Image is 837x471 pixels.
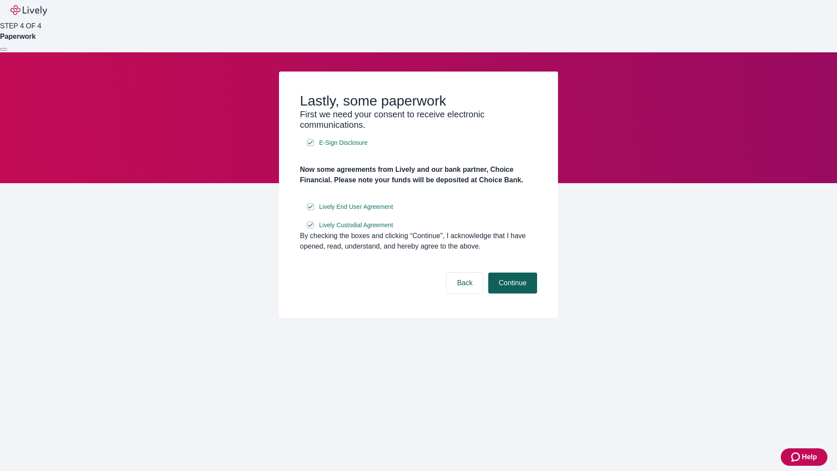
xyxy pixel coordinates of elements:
a: e-sign disclosure document [317,220,395,231]
span: Lively End User Agreement [319,202,393,212]
button: Zendesk support iconHelp [781,448,827,466]
svg: Zendesk support icon [791,452,802,462]
div: By checking the boxes and clicking “Continue", I acknowledge that I have opened, read, understand... [300,231,537,252]
h3: First we need your consent to receive electronic communications. [300,109,537,130]
a: e-sign disclosure document [317,201,395,212]
span: Help [802,452,817,462]
a: e-sign disclosure document [317,137,369,148]
img: Lively [10,5,47,16]
span: Lively Custodial Agreement [319,221,393,230]
button: Continue [488,273,537,294]
h4: Now some agreements from Lively and our bank partner, Choice Financial. Please note your funds wi... [300,164,537,185]
h2: Lastly, some paperwork [300,92,537,109]
button: Back [446,273,483,294]
span: E-Sign Disclosure [319,138,367,147]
